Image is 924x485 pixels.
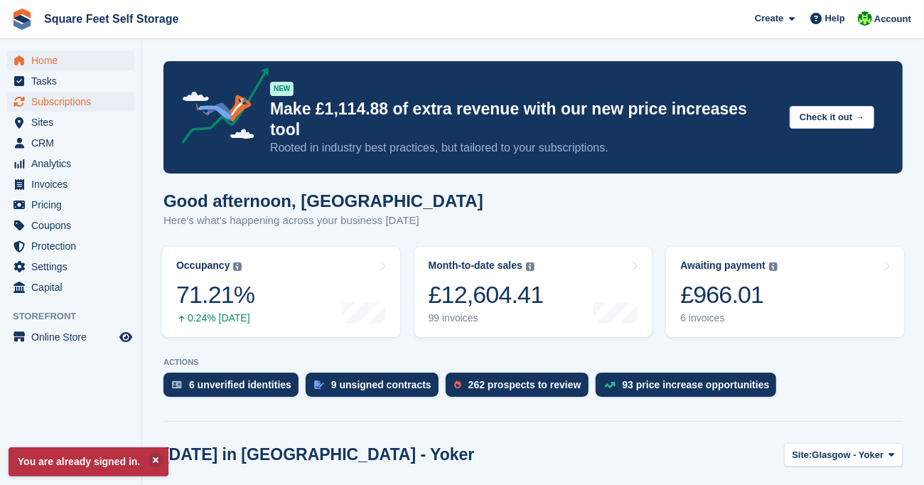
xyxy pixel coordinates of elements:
[604,382,616,388] img: price_increase_opportunities-93ffe204e8149a01c8c9dc8f82e8f89637d9d84a8eef4429ea346261dce0b2c0.svg
[31,277,117,297] span: Capital
[163,445,474,464] h2: [DATE] in [GEOGRAPHIC_DATA] - Yoker
[680,260,765,272] div: Awaiting payment
[270,82,294,96] div: NEW
[117,329,134,346] a: Preview store
[825,11,845,26] span: Help
[792,448,812,462] span: Site:
[163,191,483,210] h1: Good afternoon, [GEOGRAPHIC_DATA]
[7,112,134,132] a: menu
[172,380,182,389] img: verify_identity-adf6edd0f0f0b5bbfe63781bf79b02c33cf7c696d77639b501bdc392416b5a36.svg
[680,312,778,324] div: 6 invoices
[176,280,254,309] div: 71.21%
[31,257,117,277] span: Settings
[11,9,33,30] img: stora-icon-8386f47178a22dfd0bd8f6a31ec36ba5ce8667c1dd55bd0f319d3a0aa187defe.svg
[429,260,522,272] div: Month-to-date sales
[812,448,884,462] span: Glasgow - Yoker
[790,106,874,129] button: Check it out →
[176,312,254,324] div: 0.24% [DATE]
[7,174,134,194] a: menu
[7,257,134,277] a: menu
[7,71,134,91] a: menu
[7,92,134,112] a: menu
[31,154,117,174] span: Analytics
[233,262,242,271] img: icon-info-grey-7440780725fd019a000dd9b08b2336e03edf1995a4989e88bcd33f0948082b44.svg
[429,280,544,309] div: £12,604.41
[31,112,117,132] span: Sites
[596,373,784,404] a: 93 price increase opportunities
[7,154,134,174] a: menu
[170,68,269,149] img: price-adjustments-announcement-icon-8257ccfd72463d97f412b2fc003d46551f7dbcb40ab6d574587a9cd5c0d94...
[7,277,134,297] a: menu
[784,443,903,467] button: Site: Glasgow - Yoker
[38,7,184,31] a: Square Feet Self Storage
[162,247,400,337] a: Occupancy 71.21% 0.24% [DATE]
[270,99,778,140] p: Make £1,114.88 of extra revenue with our new price increases tool
[270,140,778,156] p: Rooted in industry best practices, but tailored to your subscriptions.
[7,50,134,70] a: menu
[680,280,778,309] div: £966.01
[468,379,581,390] div: 262 prospects to review
[454,380,461,389] img: prospect-51fa495bee0391a8d652442698ab0144808aea92771e9ea1ae160a38d050c398.svg
[526,262,534,271] img: icon-info-grey-7440780725fd019a000dd9b08b2336e03edf1995a4989e88bcd33f0948082b44.svg
[163,213,483,229] p: Here's what's happening across your business [DATE]
[429,312,544,324] div: 99 invoices
[163,358,903,367] p: ACTIONS
[31,92,117,112] span: Subscriptions
[306,373,446,404] a: 9 unsigned contracts
[163,373,306,404] a: 6 unverified identities
[623,379,770,390] div: 93 price increase opportunities
[7,195,134,215] a: menu
[858,11,872,26] img: Lorraine Cassidy
[7,236,134,256] a: menu
[755,11,783,26] span: Create
[31,133,117,153] span: CRM
[314,380,324,389] img: contract_signature_icon-13c848040528278c33f63329250d36e43548de30e8caae1d1a13099fd9432cc5.svg
[414,247,652,337] a: Month-to-date sales £12,604.41 99 invoices
[13,309,141,324] span: Storefront
[9,447,168,476] p: You are already signed in.
[31,327,117,347] span: Online Store
[446,373,596,404] a: 262 prospects to review
[31,174,117,194] span: Invoices
[31,236,117,256] span: Protection
[189,379,291,390] div: 6 unverified identities
[176,260,230,272] div: Occupancy
[31,195,117,215] span: Pricing
[331,379,431,390] div: 9 unsigned contracts
[7,215,134,235] a: menu
[31,215,117,235] span: Coupons
[769,262,778,271] img: icon-info-grey-7440780725fd019a000dd9b08b2336e03edf1995a4989e88bcd33f0948082b44.svg
[31,50,117,70] span: Home
[7,133,134,153] a: menu
[874,12,911,26] span: Account
[666,247,904,337] a: Awaiting payment £966.01 6 invoices
[31,71,117,91] span: Tasks
[7,327,134,347] a: menu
